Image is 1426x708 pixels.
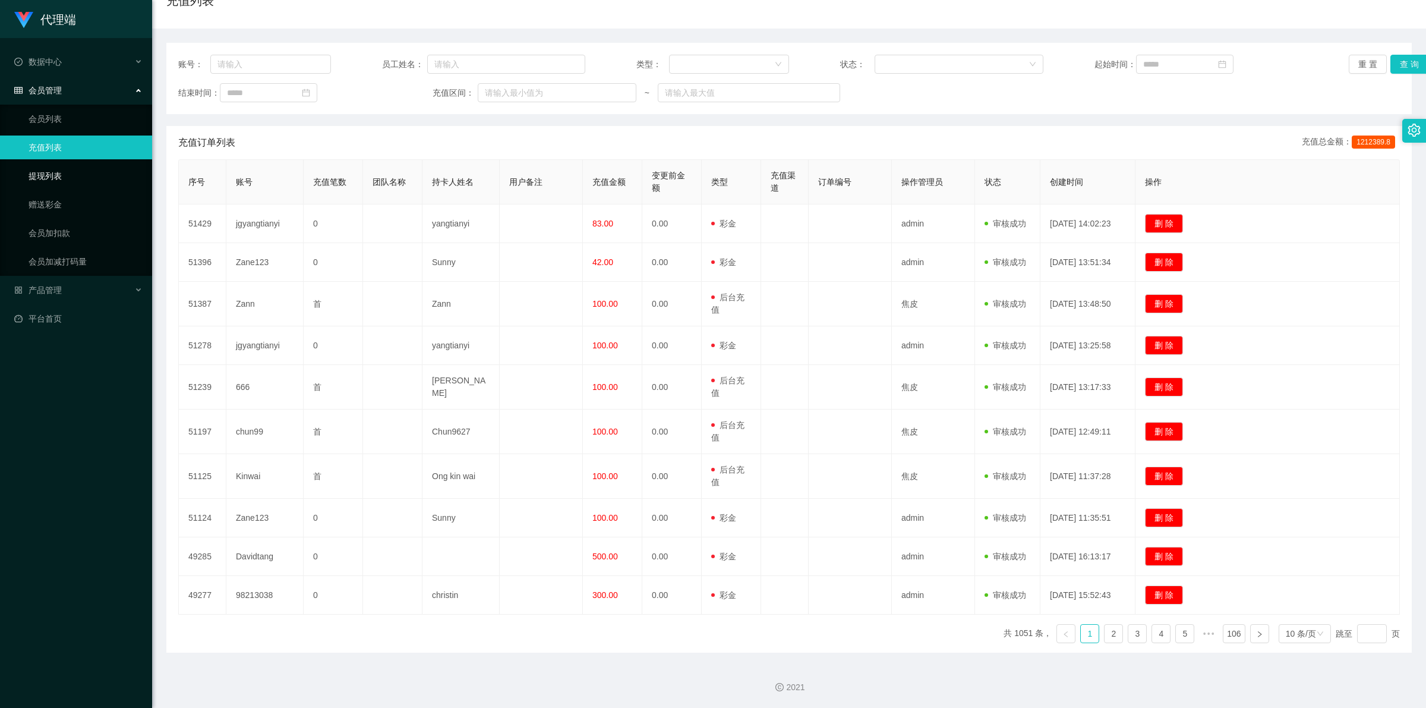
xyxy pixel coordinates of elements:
td: 0.00 [642,576,702,615]
a: 会员加扣款 [29,221,143,245]
td: 焦皮 [892,410,975,454]
td: 51124 [179,499,226,537]
i: 图标: appstore-o [14,286,23,294]
td: yangtianyi [422,326,500,365]
td: 0.00 [642,454,702,499]
span: 审核成功 [985,552,1026,561]
button: 删 除 [1145,422,1183,441]
a: 充值列表 [29,136,143,159]
a: 4 [1152,625,1170,643]
span: 创建时间 [1050,177,1083,187]
span: 操作 [1145,177,1162,187]
li: 向后 5 页 [1199,624,1218,643]
span: 审核成功 [985,471,1026,481]
td: 0 [304,326,363,365]
span: 83.00 [592,219,613,228]
span: 审核成功 [985,513,1026,523]
i: 图标: down [775,61,782,69]
td: [DATE] 14:02:23 [1040,204,1135,243]
button: 删 除 [1145,336,1183,355]
td: 0 [304,576,363,615]
span: 序号 [188,177,205,187]
span: 审核成功 [985,382,1026,392]
button: 删 除 [1145,214,1183,233]
span: 彩金 [711,257,736,267]
td: 51125 [179,454,226,499]
button: 删 除 [1145,508,1183,527]
td: admin [892,576,975,615]
td: [DATE] 13:17:33 [1040,365,1135,410]
td: 首 [304,410,363,454]
span: 账号 [236,177,253,187]
span: 500.00 [592,552,618,561]
i: 图标: down [1317,630,1324,638]
td: Chun9627 [422,410,500,454]
span: 账号： [178,58,210,71]
span: 100.00 [592,299,618,309]
span: 员工姓名： [382,58,427,71]
td: 0.00 [642,365,702,410]
span: 彩金 [711,590,736,600]
span: 变更前金额 [652,171,685,193]
div: 2021 [162,681,1416,694]
td: [DATE] 16:13:17 [1040,537,1135,576]
td: christin [422,576,500,615]
i: 图标: left [1062,631,1069,638]
a: 106 [1223,625,1244,643]
span: 100.00 [592,427,618,436]
button: 删 除 [1145,377,1183,397]
button: 删 除 [1145,586,1183,605]
span: 起始时间： [1094,58,1136,71]
li: 上一页 [1056,624,1075,643]
td: [PERSON_NAME] [422,365,500,410]
td: admin [892,537,975,576]
span: 状态： [840,58,875,71]
td: Kinwai [226,454,304,499]
div: 充值总金额： [1302,136,1400,150]
li: 4 [1151,624,1171,643]
button: 删 除 [1145,467,1183,486]
input: 请输入 [427,55,586,74]
span: 充值金额 [592,177,626,187]
td: 49277 [179,576,226,615]
span: 后台充值 [711,465,744,487]
td: 0.00 [642,499,702,537]
td: Davidtang [226,537,304,576]
a: 5 [1176,625,1194,643]
i: 图标: check-circle-o [14,58,23,66]
button: 删 除 [1145,547,1183,566]
td: 51429 [179,204,226,243]
a: 提现列表 [29,164,143,188]
a: 赠送彩金 [29,193,143,216]
span: 审核成功 [985,427,1026,436]
img: logo.9652507e.png [14,12,33,29]
td: admin [892,499,975,537]
td: 首 [304,365,363,410]
td: Sunny [422,499,500,537]
span: 彩金 [711,219,736,228]
td: 49285 [179,537,226,576]
span: 彩金 [711,513,736,523]
span: 审核成功 [985,341,1026,350]
td: [DATE] 13:48:50 [1040,282,1135,326]
td: jgyangtianyi [226,326,304,365]
td: 焦皮 [892,365,975,410]
li: 下一页 [1250,624,1269,643]
a: 会员列表 [29,107,143,131]
button: 删 除 [1145,294,1183,313]
span: 状态 [985,177,1001,187]
td: Ong kin wai [422,454,500,499]
td: 焦皮 [892,454,975,499]
span: 审核成功 [985,590,1026,600]
td: 0 [304,204,363,243]
span: 会员管理 [14,86,62,95]
td: 51396 [179,243,226,282]
span: ~ [636,87,658,99]
td: [DATE] 13:25:58 [1040,326,1135,365]
td: 51197 [179,410,226,454]
i: 图标: setting [1408,124,1421,137]
span: 后台充值 [711,292,744,314]
td: 0.00 [642,410,702,454]
span: ••• [1199,624,1218,643]
a: 会员加减打码量 [29,250,143,273]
